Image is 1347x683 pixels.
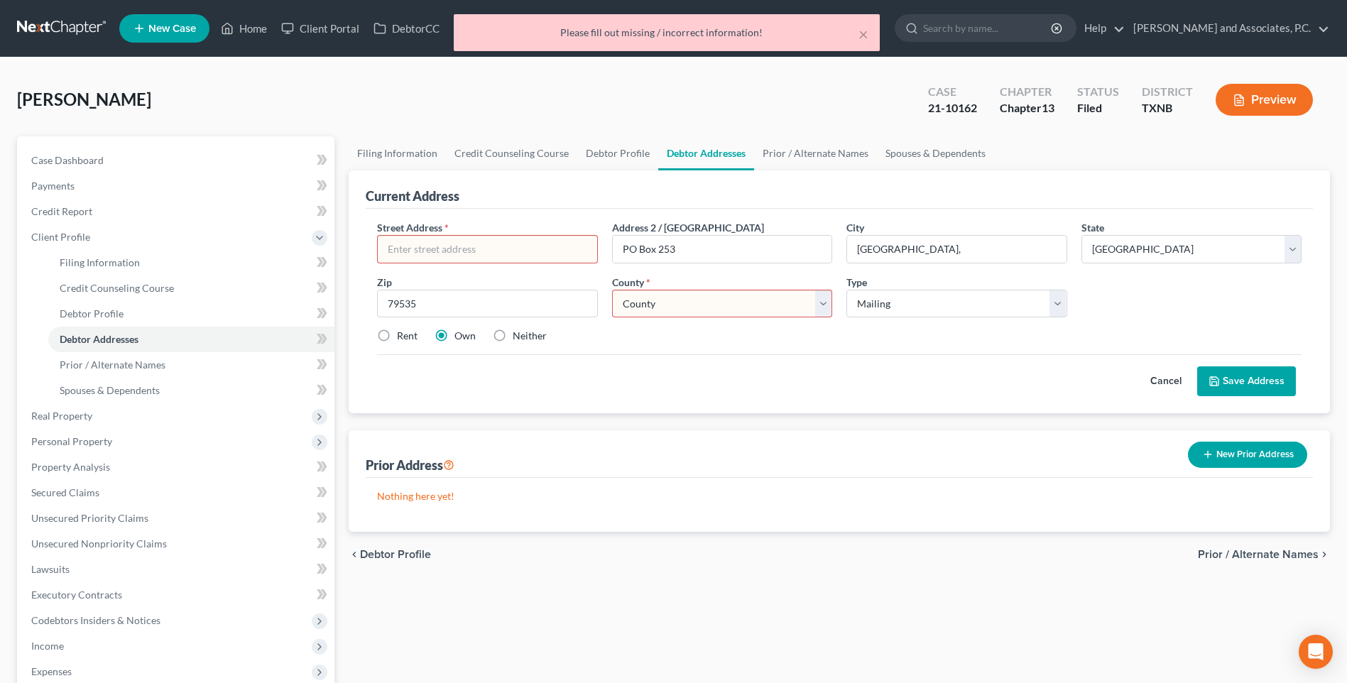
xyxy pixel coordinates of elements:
[48,378,334,403] a: Spouses & Dependents
[658,136,754,170] a: Debtor Addresses
[31,410,92,422] span: Real Property
[31,563,70,575] span: Lawsuits
[377,276,392,288] span: Zip
[20,173,334,199] a: Payments
[1000,100,1054,116] div: Chapter
[1319,549,1330,560] i: chevron_right
[20,480,334,506] a: Secured Claims
[928,84,977,100] div: Case
[31,205,92,217] span: Credit Report
[349,549,431,560] button: chevron_left Debtor Profile
[847,236,1066,263] input: Enter city...
[31,512,148,524] span: Unsecured Priority Claims
[446,136,577,170] a: Credit Counseling Course
[858,26,868,43] button: ×
[1188,442,1307,468] button: New Prior Address
[360,549,431,560] span: Debtor Profile
[454,329,476,343] label: Own
[513,329,547,343] label: Neither
[20,454,334,480] a: Property Analysis
[577,136,658,170] a: Debtor Profile
[1081,222,1104,234] span: State
[48,352,334,378] a: Prior / Alternate Names
[1198,549,1330,560] button: Prior / Alternate Names chevron_right
[20,531,334,557] a: Unsecured Nonpriority Claims
[1142,84,1193,100] div: District
[60,282,174,294] span: Credit Counseling Course
[20,582,334,608] a: Executory Contracts
[397,329,418,343] label: Rent
[1077,84,1119,100] div: Status
[877,136,994,170] a: Spouses & Dependents
[48,327,334,352] a: Debtor Addresses
[31,461,110,473] span: Property Analysis
[378,236,596,263] input: Enter street address
[377,489,1302,503] p: Nothing here yet!
[613,236,831,263] input: --
[20,148,334,173] a: Case Dashboard
[1142,100,1193,116] div: TXNB
[1135,367,1197,395] button: Cancel
[1042,101,1054,114] span: 13
[17,89,151,109] span: [PERSON_NAME]
[1197,366,1296,396] button: Save Address
[1077,100,1119,116] div: Filed
[377,222,442,234] span: Street Address
[48,301,334,327] a: Debtor Profile
[48,250,334,275] a: Filing Information
[20,199,334,224] a: Credit Report
[349,549,360,560] i: chevron_left
[31,589,122,601] span: Executory Contracts
[612,220,764,235] label: Address 2 / [GEOGRAPHIC_DATA]
[465,26,868,40] div: Please fill out missing / incorrect information!
[366,187,459,204] div: Current Address
[60,359,165,371] span: Prior / Alternate Names
[31,486,99,498] span: Secured Claims
[1198,549,1319,560] span: Prior / Alternate Names
[846,275,867,290] label: Type
[31,231,90,243] span: Client Profile
[60,333,138,345] span: Debtor Addresses
[31,537,167,550] span: Unsecured Nonpriority Claims
[377,290,597,318] input: XXXXX
[31,435,112,447] span: Personal Property
[48,275,334,301] a: Credit Counseling Course
[1299,635,1333,669] div: Open Intercom Messenger
[60,256,140,268] span: Filing Information
[366,457,454,474] div: Prior Address
[60,307,124,319] span: Debtor Profile
[349,136,446,170] a: Filing Information
[1000,84,1054,100] div: Chapter
[846,222,864,234] span: City
[31,665,72,677] span: Expenses
[31,180,75,192] span: Payments
[31,614,160,626] span: Codebtors Insiders & Notices
[31,154,104,166] span: Case Dashboard
[31,640,64,652] span: Income
[612,276,644,288] span: County
[20,557,334,582] a: Lawsuits
[754,136,877,170] a: Prior / Alternate Names
[60,384,160,396] span: Spouses & Dependents
[1216,84,1313,116] button: Preview
[20,506,334,531] a: Unsecured Priority Claims
[928,100,977,116] div: 21-10162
